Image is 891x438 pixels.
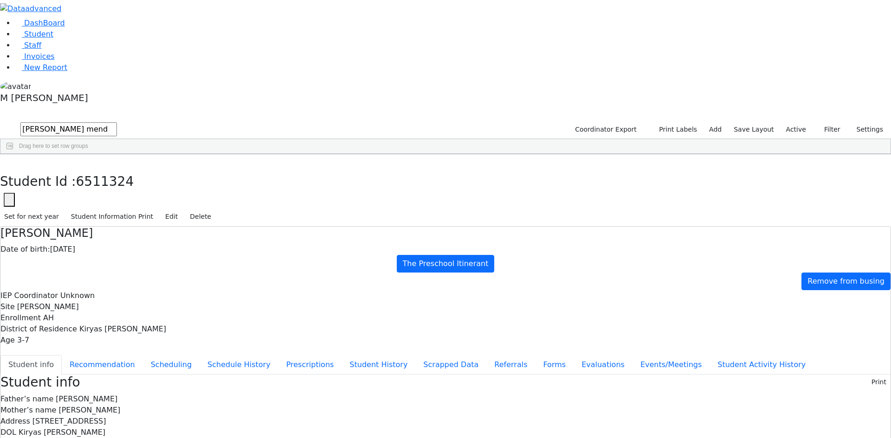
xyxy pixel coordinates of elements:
span: Staff [24,41,41,50]
span: Kiryas [PERSON_NAME] [79,324,166,333]
a: Staff [15,41,41,50]
label: Father’s name [0,394,53,405]
a: Remove from busing [801,273,891,290]
span: Remove from busing [807,277,885,286]
button: Student Information Print [67,209,157,224]
label: Site [0,301,15,312]
a: Student [15,30,53,38]
button: Delete [186,209,215,224]
span: Kiryas [PERSON_NAME] [19,428,105,437]
button: Referrals [486,355,535,375]
button: Print [867,375,891,389]
a: DashBoard [15,19,65,27]
button: Recommendation [62,355,143,375]
button: Save Layout [730,122,778,137]
a: Add [705,122,726,137]
span: 6511324 [76,174,134,189]
label: Date of birth: [0,244,50,255]
button: Filter [812,122,845,137]
button: Schedule History [200,355,278,375]
button: Coordinator Export [569,122,641,137]
h4: [PERSON_NAME] [0,227,891,240]
button: Edit [161,209,182,224]
span: DashBoard [24,19,65,27]
a: Invoices [15,52,55,61]
span: New Report [24,63,67,72]
label: IEP Coordinator [0,290,58,301]
input: Search [20,122,117,136]
span: 3-7 [17,336,29,344]
span: [PERSON_NAME] [56,394,117,403]
h3: Student info [0,375,80,390]
button: Student info [0,355,62,375]
a: New Report [15,63,67,72]
button: Evaluations [574,355,633,375]
button: Prescriptions [278,355,342,375]
a: The Preschool Itinerant [397,255,495,273]
span: Student [24,30,53,38]
button: Scheduling [143,355,200,375]
span: [PERSON_NAME] [58,406,120,414]
label: Enrollment [0,312,41,324]
span: [PERSON_NAME] [17,302,79,311]
label: Age [0,335,15,346]
button: Student Activity History [710,355,814,375]
button: Print Labels [648,122,701,137]
span: AH [43,313,54,322]
span: Drag here to set row groups [19,143,88,149]
span: [STREET_ADDRESS] [32,417,106,425]
label: Active [782,122,810,137]
label: DOL [0,427,16,438]
label: District of Residence [0,324,77,335]
span: Invoices [24,52,55,61]
label: Address [0,416,30,427]
span: Unknown [60,291,95,300]
button: Settings [845,122,887,137]
label: Mother’s name [0,405,56,416]
button: Scrapped Data [415,355,486,375]
button: Student History [342,355,415,375]
button: Forms [535,355,574,375]
div: [DATE] [0,244,891,255]
button: Events/Meetings [633,355,710,375]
